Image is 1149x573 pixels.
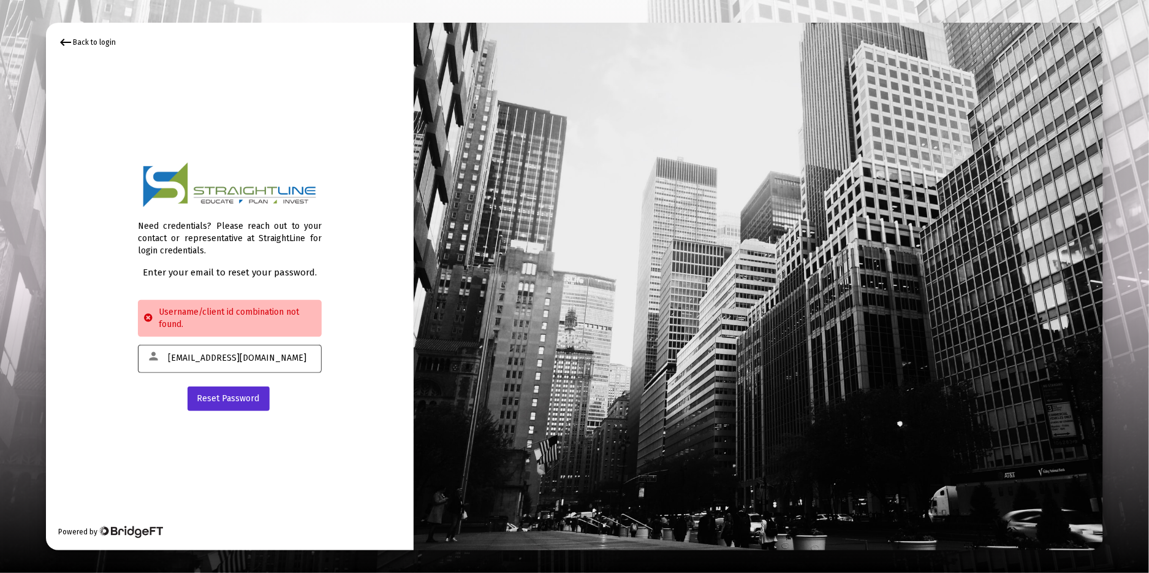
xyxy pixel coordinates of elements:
img: Bridge Financial Technology Logo [99,526,163,538]
div: Enter your email to reset your password. [138,266,322,279]
input: Email [169,353,316,363]
div: Powered by [58,526,163,538]
span: Reset Password [197,393,260,404]
mat-icon: keyboard_backspace [58,35,73,50]
img: Logo [143,162,317,208]
div: Need credentials? Please reach out to your contact or representative at StraightLine for login cr... [138,208,322,257]
mat-icon: person [148,349,162,364]
div: Back to login [58,35,116,50]
div: Username/client id combination not found. [138,300,322,337]
button: Reset Password [188,386,270,411]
